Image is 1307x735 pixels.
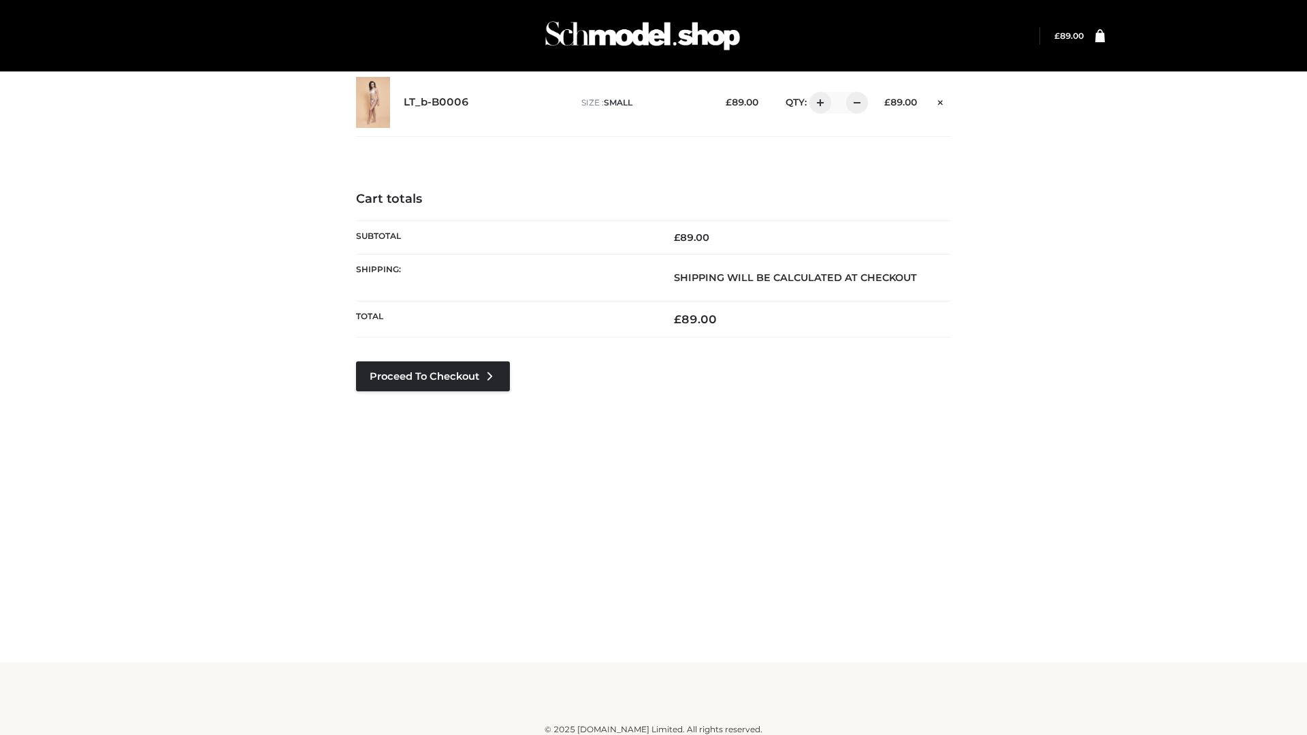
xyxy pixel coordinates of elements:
[604,97,632,108] span: SMALL
[772,92,863,114] div: QTY:
[356,254,653,301] th: Shipping:
[1054,31,1084,41] a: £89.00
[884,97,917,108] bdi: 89.00
[404,96,469,109] a: LT_b-B0006
[1054,31,1060,41] span: £
[356,77,390,128] img: LT_b-B0006 - SMALL
[674,312,681,326] span: £
[356,361,510,391] a: Proceed to Checkout
[581,97,705,109] p: size :
[931,92,951,110] a: Remove this item
[674,231,680,244] span: £
[356,192,951,207] h4: Cart totals
[674,312,717,326] bdi: 89.00
[356,220,653,254] th: Subtotal
[1054,31,1084,41] bdi: 89.00
[726,97,732,108] span: £
[356,301,653,338] th: Total
[884,97,890,108] span: £
[540,9,745,63] img: Schmodel Admin 964
[674,272,917,284] strong: Shipping will be calculated at checkout
[726,97,758,108] bdi: 89.00
[674,231,709,244] bdi: 89.00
